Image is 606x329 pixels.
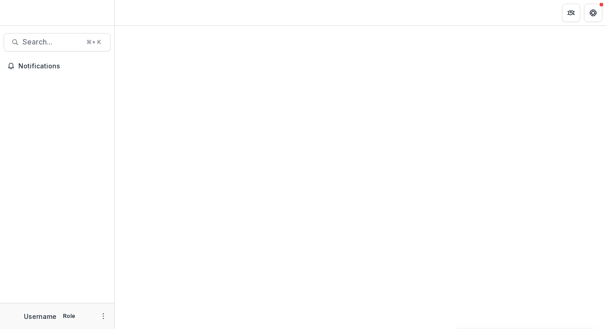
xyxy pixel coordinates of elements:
button: Get Help [584,4,602,22]
button: More [98,311,109,322]
nav: breadcrumb [118,6,157,19]
p: Role [60,312,78,320]
button: Notifications [4,59,111,73]
span: Search... [22,38,81,46]
span: Notifications [18,62,107,70]
p: Username [24,312,56,321]
div: ⌘ + K [84,37,103,47]
button: Search... [4,33,111,51]
button: Partners [562,4,580,22]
